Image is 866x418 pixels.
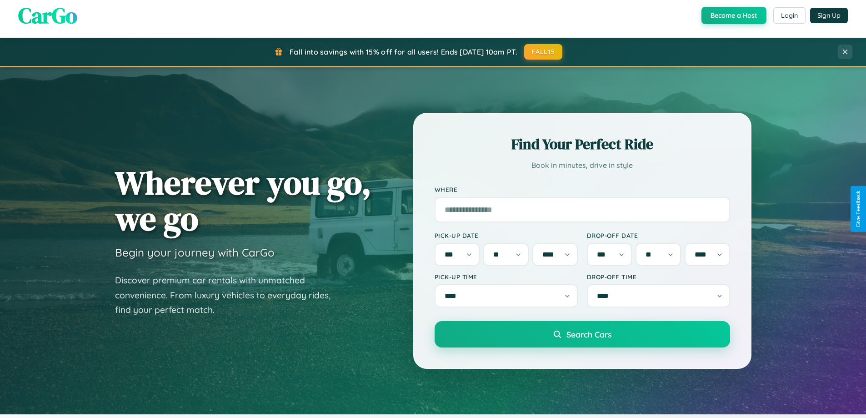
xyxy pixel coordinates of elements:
label: Where [435,186,730,193]
button: Become a Host [701,7,766,24]
h3: Begin your journey with CarGo [115,246,275,259]
h2: Find Your Perfect Ride [435,134,730,154]
h1: Wherever you go, we go [115,165,371,237]
label: Pick-up Date [435,232,578,239]
button: Search Cars [435,321,730,347]
button: Sign Up [810,8,848,23]
div: Give Feedback [855,191,861,227]
label: Drop-off Time [587,273,730,281]
span: Fall into savings with 15% off for all users! Ends [DATE] 10am PT. [290,47,517,56]
button: Login [773,7,806,24]
span: Search Cars [566,329,611,339]
p: Discover premium car rentals with unmatched convenience. From luxury vehicles to everyday rides, ... [115,273,342,317]
label: Drop-off Date [587,232,730,239]
button: FALL15 [524,44,562,60]
p: Book in minutes, drive in style [435,159,730,172]
label: Pick-up Time [435,273,578,281]
span: CarGo [18,0,77,30]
